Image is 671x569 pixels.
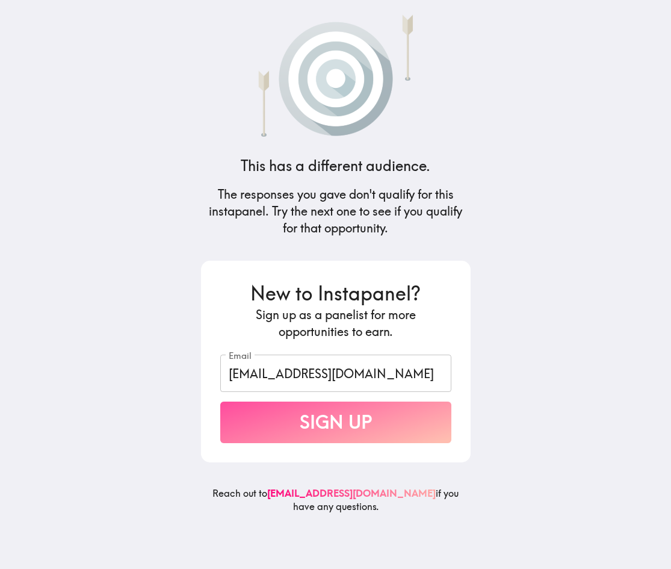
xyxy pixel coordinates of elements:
[267,487,436,499] a: [EMAIL_ADDRESS][DOMAIN_NAME]
[241,156,430,176] h4: This has a different audience.
[220,402,451,443] button: Sign Up
[229,349,252,362] label: Email
[220,280,451,307] h3: New to Instapanel?
[220,306,451,340] h5: Sign up as a panelist for more opportunities to earn.
[201,487,471,523] h6: Reach out to if you have any questions.
[201,186,471,237] h5: The responses you gave don't qualify for this instapanel. Try the next one to see if you qualify ...
[229,10,443,137] img: Arrows that have missed a target.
